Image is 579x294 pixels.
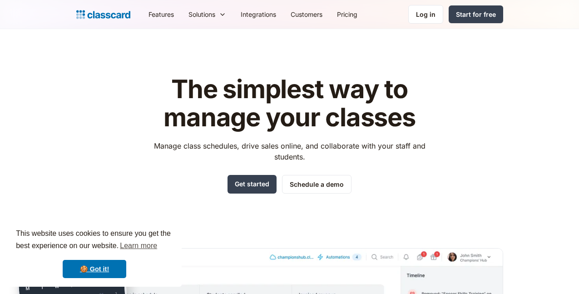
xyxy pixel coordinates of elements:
[63,260,126,278] a: dismiss cookie message
[449,5,503,23] a: Start for free
[7,219,182,287] div: cookieconsent
[416,10,435,19] div: Log in
[141,4,181,25] a: Features
[188,10,215,19] div: Solutions
[119,239,158,253] a: learn more about cookies
[456,10,496,19] div: Start for free
[76,8,130,21] a: home
[228,175,277,194] a: Get started
[408,5,443,24] a: Log in
[233,4,283,25] a: Integrations
[283,4,330,25] a: Customers
[16,228,173,253] span: This website uses cookies to ensure you get the best experience on our website.
[330,4,365,25] a: Pricing
[145,140,434,162] p: Manage class schedules, drive sales online, and collaborate with your staff and students.
[181,4,233,25] div: Solutions
[282,175,351,194] a: Schedule a demo
[145,75,434,131] h1: The simplest way to manage your classes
